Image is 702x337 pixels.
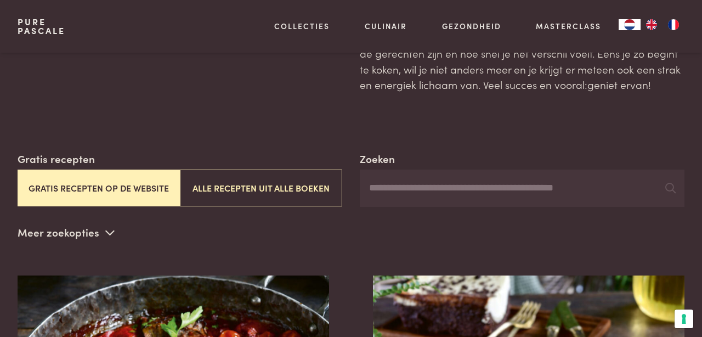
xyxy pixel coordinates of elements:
a: EN [641,19,663,30]
button: Alle recepten uit alle boeken [180,170,342,206]
button: Uw voorkeuren voor toestemming voor trackingtechnologieën [675,310,693,328]
ul: Language list [641,19,684,30]
a: Gezondheid [442,20,501,32]
a: FR [663,19,684,30]
a: Collecties [274,20,330,32]
aside: Language selected: Nederlands [619,19,684,30]
a: Masterclass [536,20,601,32]
label: Zoeken [360,151,395,167]
div: Language [619,19,641,30]
a: PurePascale [18,18,65,35]
label: Gratis recepten [18,151,95,167]
p: Wil je zelf ervaren wat natuurlijke voeding met je doet? Ga dan meteen aan de slag. Je zult verst... [360,14,684,93]
a: NL [619,19,641,30]
p: Meer zoekopties [18,224,115,241]
a: Culinair [365,20,407,32]
button: Gratis recepten op de website [18,170,180,206]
